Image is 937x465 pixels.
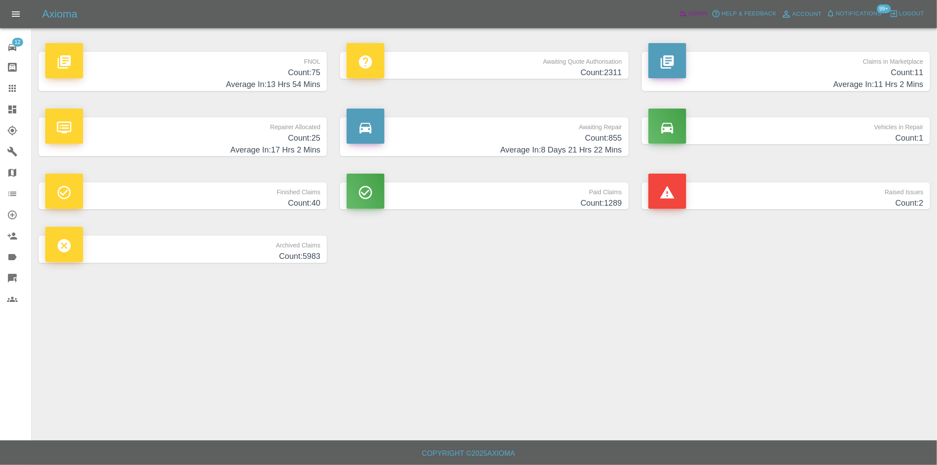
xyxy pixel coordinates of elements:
[45,132,320,144] h4: Count: 25
[45,52,320,67] p: FNOL
[721,9,776,19] span: Help & Feedback
[648,132,923,144] h4: Count: 1
[709,7,778,21] button: Help & Feedback
[45,79,320,91] h4: Average In: 13 Hrs 54 Mins
[648,52,923,67] p: Claims in Marketplace
[877,4,891,13] span: 99+
[45,117,320,132] p: Repairer Allocated
[39,52,327,91] a: FNOLCount:75Average In:13 Hrs 54 Mins
[7,447,930,460] h6: Copyright © 2025 Axioma
[648,67,923,79] h4: Count: 11
[347,67,622,79] h4: Count: 2311
[340,52,628,79] a: Awaiting Quote AuthorisationCount:2311
[45,67,320,79] h4: Count: 75
[42,7,77,21] h5: Axioma
[39,236,327,262] a: Archived ClaimsCount:5983
[39,182,327,209] a: Finished ClaimsCount:40
[45,236,320,251] p: Archived Claims
[642,182,930,209] a: Raised IssuesCount:2
[45,182,320,197] p: Finished Claims
[340,117,628,156] a: Awaiting RepairCount:855Average In:8 Days 21 Hrs 22 Mins
[347,132,622,144] h4: Count: 855
[677,7,710,21] a: Admin
[779,7,824,21] a: Account
[5,4,26,25] button: Open drawer
[642,52,930,91] a: Claims in MarketplaceCount:11Average In:11 Hrs 2 Mins
[824,7,884,21] button: Notifications
[642,117,930,144] a: Vehicles in RepairCount:1
[45,197,320,209] h4: Count: 40
[648,117,923,132] p: Vehicles in Repair
[12,38,23,47] span: 12
[347,117,622,132] p: Awaiting Repair
[347,197,622,209] h4: Count: 1289
[887,7,926,21] button: Logout
[347,52,622,67] p: Awaiting Quote Authorisation
[45,144,320,156] h4: Average In: 17 Hrs 2 Mins
[340,182,628,209] a: Paid ClaimsCount:1289
[648,182,923,197] p: Raised Issues
[39,117,327,156] a: Repairer AllocatedCount:25Average In:17 Hrs 2 Mins
[648,79,923,91] h4: Average In: 11 Hrs 2 Mins
[688,9,708,19] span: Admin
[899,9,924,19] span: Logout
[836,9,882,19] span: Notifications
[45,251,320,262] h4: Count: 5983
[648,197,923,209] h4: Count: 2
[347,144,622,156] h4: Average In: 8 Days 21 Hrs 22 Mins
[347,182,622,197] p: Paid Claims
[792,9,822,19] span: Account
